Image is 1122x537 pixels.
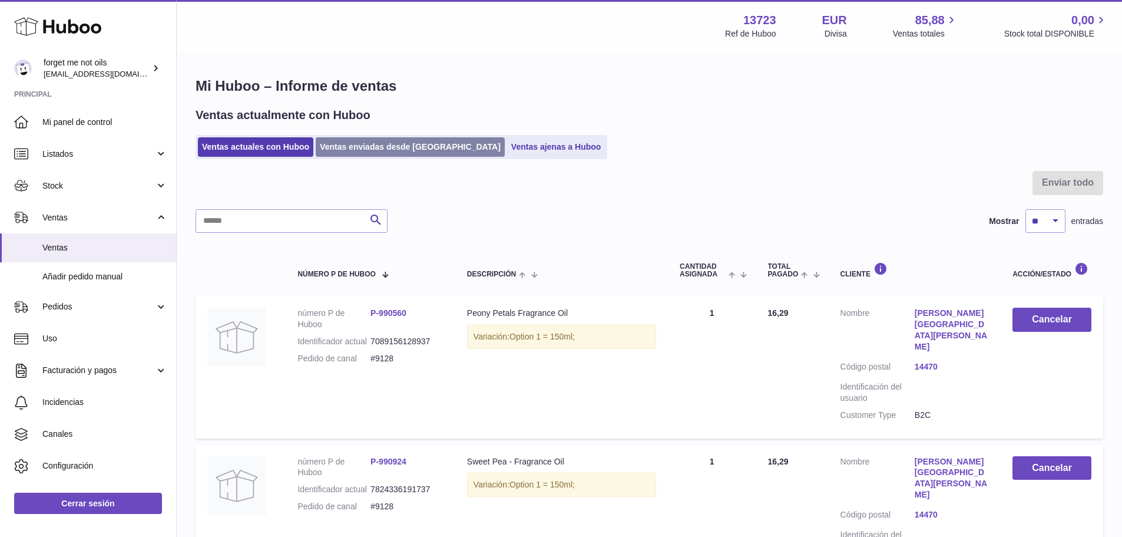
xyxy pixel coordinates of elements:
[822,12,847,28] strong: EUR
[370,336,443,347] dd: 7089156128937
[1012,456,1091,480] button: Cancelar
[207,456,266,515] img: no-photo.jpg
[989,216,1019,227] label: Mostrar
[507,137,605,157] a: Ventas ajenas a Huboo
[467,456,656,467] div: Sweet Pea - Fragrance Oil
[42,333,167,344] span: Uso
[840,509,915,523] dt: Código postal
[297,484,370,495] dt: Identificador actual
[198,137,313,157] a: Ventas actuales con Huboo
[915,509,989,520] a: 14470
[370,353,443,364] dd: #9128
[370,457,406,466] a: P-990924
[1004,12,1108,39] a: 0,00 Stock total DISPONIBLE
[42,301,155,312] span: Pedidos
[196,107,370,123] h2: Ventas actualmente con Huboo
[14,493,162,514] a: Cerrar sesión
[316,137,505,157] a: Ventas enviadas desde [GEOGRAPHIC_DATA]
[767,308,788,318] span: 16,29
[467,473,656,497] div: Variación:
[42,242,167,253] span: Ventas
[297,353,370,364] dt: Pedido de canal
[840,361,915,375] dt: Código postal
[893,12,958,39] a: 85,88 Ventas totales
[42,117,167,128] span: Mi panel de control
[840,410,915,421] dt: Customer Type
[467,325,656,349] div: Variación:
[680,263,726,278] span: Cantidad ASIGNADA
[42,460,167,472] span: Configuración
[42,271,167,282] span: Añadir pedido manual
[1071,216,1103,227] span: entradas
[915,308,989,352] a: [PERSON_NAME] [GEOGRAPHIC_DATA][PERSON_NAME]
[44,57,150,80] div: forget me not oils
[297,308,370,330] dt: número P de Huboo
[207,308,266,367] img: no-photo.jpg
[1004,28,1108,39] span: Stock total DISPONIBLE
[42,212,155,223] span: Ventas
[893,28,958,39] span: Ventas totales
[1012,262,1091,278] div: Acción/Estado
[668,296,756,438] td: 1
[467,271,516,278] span: Descripción
[743,12,776,28] strong: 13723
[767,263,798,278] span: Total pagado
[42,429,167,440] span: Canales
[767,457,788,466] span: 16,29
[42,365,155,376] span: Facturación y pagos
[509,480,575,489] span: Option 1 = 150ml;
[725,28,776,39] div: Ref de Huboo
[42,149,155,160] span: Listados
[915,12,945,28] span: 85,88
[297,501,370,512] dt: Pedido de canal
[1012,308,1091,332] button: Cancelar
[840,262,989,278] div: Cliente
[370,501,443,512] dd: #9128
[915,456,989,501] a: [PERSON_NAME] [GEOGRAPHIC_DATA][PERSON_NAME]
[825,28,847,39] div: Divisa
[509,332,575,341] span: Option 1 = 150ml;
[297,456,370,479] dt: número P de Huboo
[370,484,443,495] dd: 7824336191737
[196,77,1103,95] h1: Mi Huboo – Informe de ventas
[14,60,32,77] img: internalAdmin-13723@internal.huboo.com
[370,308,406,318] a: P-990560
[42,180,155,192] span: Stock
[840,381,915,404] dt: Identificación del usuario
[467,308,656,319] div: Peony Petals Fragrance Oil
[915,410,989,421] dd: B2C
[297,336,370,347] dt: Identificador actual
[297,271,375,278] span: número P de Huboo
[42,397,167,408] span: Incidencias
[44,69,173,78] span: [EMAIL_ADDRESS][DOMAIN_NAME]
[1071,12,1094,28] span: 0,00
[915,361,989,373] a: 14470
[840,308,915,355] dt: Nombre
[840,456,915,504] dt: Nombre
